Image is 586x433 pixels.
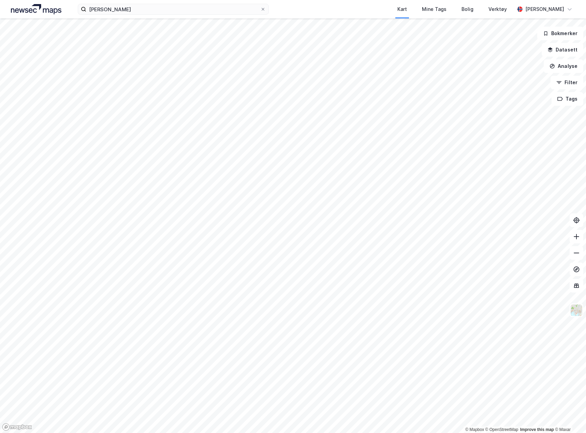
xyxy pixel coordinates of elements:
a: OpenStreetMap [485,427,518,432]
button: Filter [551,76,583,89]
button: Tags [552,92,583,106]
div: Verktøy [488,5,507,13]
div: Kart [397,5,407,13]
button: Bokmerker [537,27,583,40]
img: logo.a4113a55bc3d86da70a041830d287a7e.svg [11,4,61,14]
div: Kontrollprogram for chat [552,400,586,433]
div: Mine Tags [422,5,446,13]
a: Mapbox homepage [2,423,32,431]
input: Søk på adresse, matrikkel, gårdeiere, leietakere eller personer [86,4,260,14]
a: Improve this map [520,427,554,432]
button: Datasett [542,43,583,57]
div: [PERSON_NAME] [525,5,564,13]
img: Z [570,304,583,317]
iframe: Chat Widget [552,400,586,433]
div: Bolig [462,5,473,13]
button: Analyse [544,59,583,73]
a: Mapbox [465,427,484,432]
